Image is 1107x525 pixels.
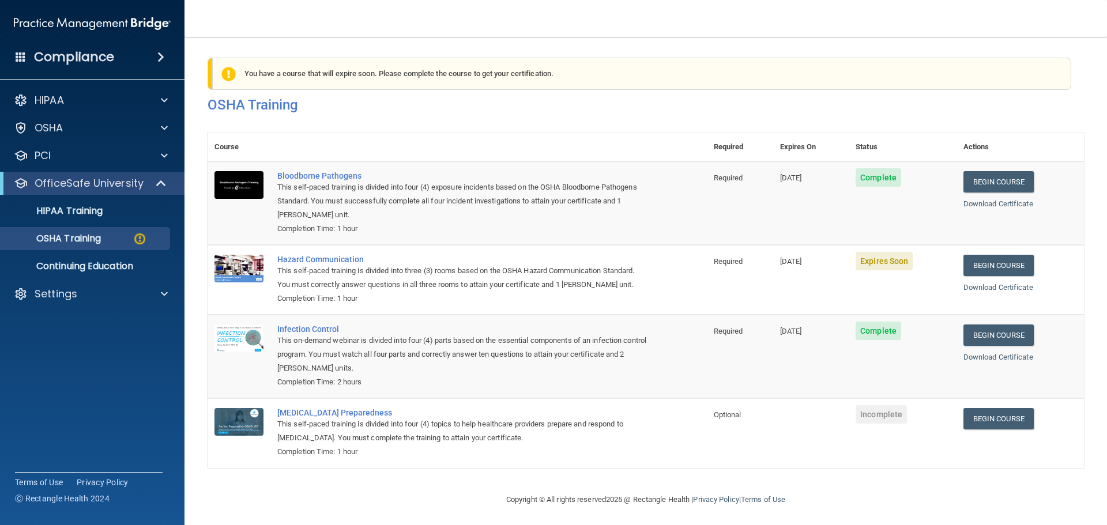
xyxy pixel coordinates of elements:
[221,67,236,81] img: exclamation-circle-solid-warning.7ed2984d.png
[15,477,63,488] a: Terms of Use
[963,283,1033,292] a: Download Certificate
[714,327,743,335] span: Required
[963,324,1034,346] a: Begin Course
[277,334,649,375] div: This on-demand webinar is divided into four (4) parts based on the essential components of an inf...
[14,149,168,163] a: PCI
[714,173,743,182] span: Required
[963,408,1034,429] a: Begin Course
[957,133,1084,161] th: Actions
[77,477,129,488] a: Privacy Policy
[741,495,785,504] a: Terms of Use
[693,495,739,504] a: Privacy Policy
[856,168,901,187] span: Complete
[7,233,101,244] p: OSHA Training
[15,493,110,504] span: Ⓒ Rectangle Health 2024
[277,445,649,459] div: Completion Time: 1 hour
[208,133,270,161] th: Course
[212,58,1071,90] div: You have a course that will expire soon. Please complete the course to get your certification.
[277,171,649,180] a: Bloodborne Pathogens
[7,205,103,217] p: HIPAA Training
[714,257,743,266] span: Required
[277,408,649,417] a: [MEDICAL_DATA] Preparedness
[435,481,856,518] div: Copyright © All rights reserved 2025 @ Rectangle Health | |
[963,353,1033,361] a: Download Certificate
[856,252,913,270] span: Expires Soon
[35,93,64,107] p: HIPAA
[277,264,649,292] div: This self-paced training is divided into three (3) rooms based on the OSHA Hazard Communication S...
[780,173,802,182] span: [DATE]
[277,180,649,222] div: This self-paced training is divided into four (4) exposure incidents based on the OSHA Bloodborne...
[780,327,802,335] span: [DATE]
[773,133,849,161] th: Expires On
[277,292,649,305] div: Completion Time: 1 hour
[780,257,802,266] span: [DATE]
[133,232,147,246] img: warning-circle.0cc9ac19.png
[277,375,649,389] div: Completion Time: 2 hours
[856,322,901,340] span: Complete
[707,133,773,161] th: Required
[963,255,1034,276] a: Begin Course
[14,287,168,301] a: Settings
[277,417,649,445] div: This self-paced training is divided into four (4) topics to help healthcare providers prepare and...
[35,176,144,190] p: OfficeSafe University
[35,287,77,301] p: Settings
[14,176,167,190] a: OfficeSafe University
[849,133,956,161] th: Status
[7,260,165,272] p: Continuing Education
[208,97,1084,113] h4: OSHA Training
[14,12,171,35] img: PMB logo
[277,255,649,264] a: Hazard Communication
[277,222,649,236] div: Completion Time: 1 hour
[714,410,741,419] span: Optional
[963,199,1033,208] a: Download Certificate
[856,405,907,424] span: Incomplete
[35,149,51,163] p: PCI
[34,49,114,65] h4: Compliance
[14,121,168,135] a: OSHA
[14,93,168,107] a: HIPAA
[963,171,1034,192] a: Begin Course
[35,121,63,135] p: OSHA
[277,324,649,334] a: Infection Control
